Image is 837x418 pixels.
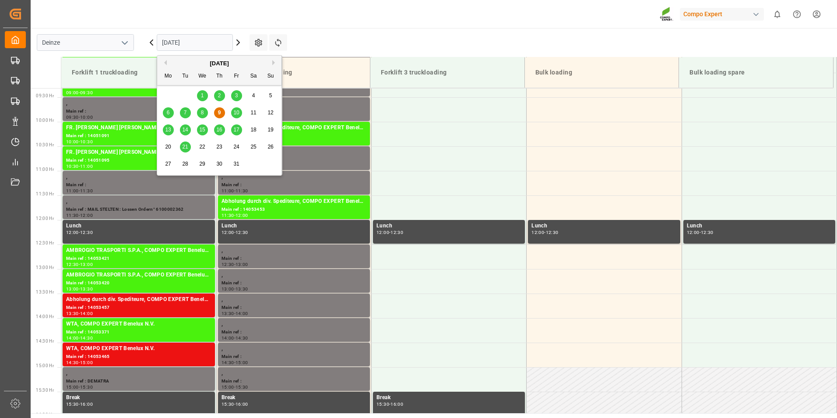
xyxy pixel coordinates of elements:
div: 14:00 [66,336,79,340]
span: 1 [201,92,204,99]
div: 16:00 [236,402,248,406]
div: 09:00 [66,91,79,95]
div: 15:30 [236,385,248,389]
span: 23 [216,144,222,150]
div: Choose Monday, October 6th, 2025 [163,107,174,118]
div: 13:00 [236,262,248,266]
div: 12:30 [66,262,79,266]
div: - [234,336,236,340]
span: 20 [165,144,171,150]
div: Main ref : [66,108,211,115]
div: Main ref : 14051095 [66,157,211,164]
div: WTA, COMPO EXPERT Benelux N.V. [66,344,211,353]
span: 17 [233,127,239,133]
div: Choose Monday, October 27th, 2025 [163,159,174,170]
span: 16:00 Hr [36,412,54,417]
div: 15:30 [222,402,234,406]
div: 11:00 [80,164,93,168]
div: Sa [248,71,259,82]
div: FR. [PERSON_NAME] [PERSON_NAME] (GMBH & CO.) KG, COMPO EXPERT Benelux N.V. [66,148,211,157]
div: Choose Thursday, October 30th, 2025 [214,159,225,170]
span: 10 [233,110,239,116]
span: 2 [218,92,221,99]
div: 09:30 [80,91,93,95]
div: Su [265,71,276,82]
div: Main ref : 14051091 [66,132,211,140]
div: Bulk loading spare [686,64,826,81]
span: 15:30 Hr [36,388,54,393]
button: Help Center [787,4,807,24]
div: 12:00 [66,230,79,234]
div: Choose Tuesday, October 21st, 2025 [180,142,191,152]
span: 30 [216,161,222,167]
div: - [234,189,236,193]
div: Main ref : [222,353,366,361]
div: Choose Wednesday, October 22nd, 2025 [197,142,208,152]
div: Forklift 1 truckloading [68,64,208,81]
span: 14 [182,127,188,133]
div: - [544,230,545,234]
div: 13:30 [236,287,248,291]
div: - [79,164,80,168]
div: Abholung durch div. Spediteure, COMPO EXPERT Benelux N.V. [222,124,366,132]
div: 15:00 [80,361,93,365]
span: 3 [235,92,238,99]
div: 13:00 [222,287,234,291]
div: WTA, COMPO EXPERT Benelux N.V. [66,320,211,329]
div: - [234,230,236,234]
div: Main ref : [222,157,366,164]
div: - [79,91,80,95]
div: , [222,320,366,329]
span: 5 [269,92,272,99]
div: - [79,230,80,234]
div: month 2025-10 [160,87,279,173]
div: Main ref : 14053457 [66,304,211,312]
span: 10:30 Hr [36,142,54,147]
span: 18 [250,127,256,133]
div: Choose Monday, October 20th, 2025 [163,142,174,152]
div: - [79,402,80,406]
div: 12:30 [546,230,559,234]
div: Th [214,71,225,82]
div: Main ref : [222,378,366,385]
div: 10:30 [80,140,93,144]
div: - [234,213,236,217]
div: Choose Thursday, October 16th, 2025 [214,124,225,135]
span: 9 [218,110,221,116]
span: 24 [233,144,239,150]
div: , [222,173,366,181]
div: 13:30 [66,312,79,315]
div: - [234,402,236,406]
div: - [79,336,80,340]
div: Main ref : 14053452 [222,132,366,140]
div: , [222,295,366,304]
div: , [66,99,211,108]
div: Lunch [66,222,211,230]
span: 11 [250,110,256,116]
div: Choose Sunday, October 12th, 2025 [265,107,276,118]
span: 6 [167,110,170,116]
div: 15:00 [222,385,234,389]
div: 12:00 [531,230,544,234]
div: , [66,369,211,378]
span: 11:30 Hr [36,191,54,196]
span: 26 [267,144,273,150]
span: 15:00 Hr [36,363,54,368]
div: Tu [180,71,191,82]
div: - [389,402,390,406]
div: - [389,230,390,234]
span: 09:30 Hr [36,93,54,98]
div: , [222,344,366,353]
span: 31 [233,161,239,167]
div: Fr [231,71,242,82]
div: Main ref : [66,181,211,189]
div: 14:00 [236,312,248,315]
div: Choose Thursday, October 23rd, 2025 [214,142,225,152]
span: 7 [184,110,187,116]
div: 16:00 [80,402,93,406]
div: Main ref : [222,329,366,336]
div: Main ref : MAIL STELTEN : Lossen Ordern° 6100002362 [66,206,211,213]
div: 14:00 [80,312,93,315]
div: Break [66,393,211,402]
div: Choose Wednesday, October 8th, 2025 [197,107,208,118]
